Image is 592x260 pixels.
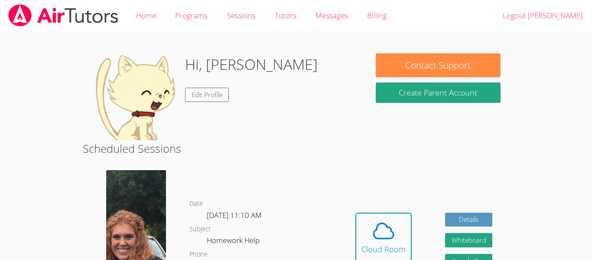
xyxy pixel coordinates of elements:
span: [DATE] 11:10 AM [207,210,262,220]
h2: Scheduled Sessions [83,140,509,157]
button: Whiteboard [445,233,493,247]
img: default.png [91,53,178,140]
div: Cloud Room [361,243,406,255]
span: Messages [316,10,348,20]
dt: Phone [189,249,208,260]
button: Create Parent Account [376,82,501,103]
a: Details [445,213,493,227]
img: airtutors_banner-c4298cdbf04f3fff15de1276eac7730deb9818008684d7c2e4769d2f7ddbe033.png [7,4,119,26]
dd: Homework Help [207,234,261,249]
dt: Date [189,198,203,209]
a: Edit Profile [185,88,229,102]
button: Contact Support [376,53,501,77]
h1: Hi, [PERSON_NAME] [185,53,318,76]
dt: Subject [189,224,211,235]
